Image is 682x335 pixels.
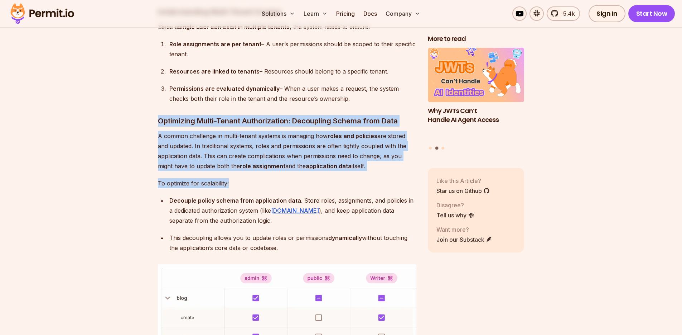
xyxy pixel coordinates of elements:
button: Company [383,6,423,21]
strong: role assignment [240,162,285,170]
button: Solutions [259,6,298,21]
strong: dynamically [328,234,362,241]
strong: application data [306,162,352,170]
p: Want more? [436,225,492,233]
strong: Role assignments are per tenant [169,41,261,48]
a: Join our Substack [436,235,492,244]
button: Go to slide 1 [429,146,432,149]
a: Why JWTs Can’t Handle AI Agent AccessWhy JWTs Can’t Handle AI Agent Access [428,48,524,142]
strong: Resources are linked to tenants [169,68,260,75]
p: Like this Article? [436,176,490,185]
strong: single user can exist in multiple tenants [178,23,290,30]
div: This decoupling allows you to update roles or permissions without touching the application’s core... [169,233,416,253]
button: Go to slide 2 [435,146,438,150]
strong: Decouple policy schema from application data [169,197,301,204]
div: Posts [428,48,524,151]
a: Star us on Github [436,186,490,195]
a: [DOMAIN_NAME] [271,207,319,214]
button: Go to slide 3 [441,146,444,149]
li: 2 of 3 [428,48,524,142]
img: Permit logo [7,1,77,26]
img: Why JWTs Can’t Handle AI Agent Access [428,48,524,102]
a: Docs [361,6,380,21]
div: . Store roles, assignments, and policies in a dedicated authorization system (like ), and keep ap... [169,195,416,226]
span: 5.4k [559,9,575,18]
a: Sign In [589,5,625,22]
a: 5.4k [547,6,580,21]
h3: Why JWTs Can’t Handle AI Agent Access [428,106,524,124]
h3: Optimizing Multi-Tenant Authorization: Decoupling Schema from Data [158,115,416,127]
button: Learn [301,6,330,21]
div: – Resources should belong to a specific tenant. [169,66,416,76]
a: Start Now [628,5,675,22]
div: – A user’s permissions should be scoped to their specific tenant. [169,39,416,59]
p: Disagree? [436,200,474,209]
h2: More to read [428,34,524,43]
strong: Permissions are evaluated dynamically [169,85,280,92]
p: To optimize for scalability: [158,178,416,188]
a: Tell us why [436,211,474,219]
div: – When a user makes a request, the system checks both their role in the tenant and the resource’s... [169,84,416,104]
a: Pricing [333,6,358,21]
p: A common challenge in multi-tenant systems is managing how are stored and updated. In traditional... [158,131,416,171]
strong: roles and policies [328,132,377,140]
